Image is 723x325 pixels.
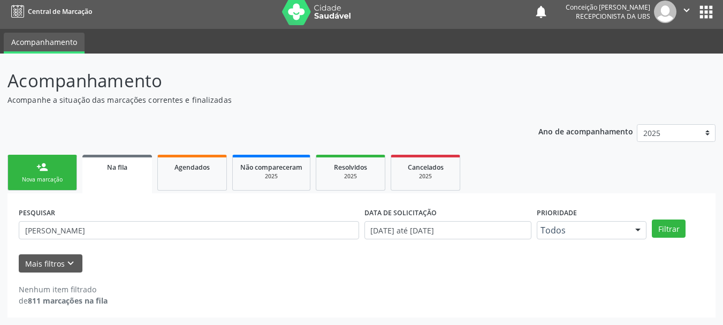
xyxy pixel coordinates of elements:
[240,163,302,172] span: Não compareceram
[681,4,692,16] i: 
[541,225,625,236] span: Todos
[566,3,650,12] div: Conceição [PERSON_NAME]
[28,7,92,16] span: Central de Marcação
[576,12,650,21] span: Recepcionista da UBS
[537,205,577,221] label: Prioridade
[7,94,503,105] p: Acompanhe a situação das marcações correntes e finalizadas
[534,4,549,19] button: notifications
[652,220,686,238] button: Filtrar
[7,67,503,94] p: Acompanhamento
[16,176,69,184] div: Nova marcação
[364,221,532,239] input: Selecione um intervalo
[334,163,367,172] span: Resolvidos
[36,161,48,173] div: person_add
[65,258,77,269] i: keyboard_arrow_down
[399,172,452,180] div: 2025
[240,172,302,180] div: 2025
[324,172,377,180] div: 2025
[19,284,108,295] div: Nenhum item filtrado
[19,295,108,306] div: de
[19,254,82,273] button: Mais filtroskeyboard_arrow_down
[697,3,716,21] button: apps
[364,205,437,221] label: DATA DE SOLICITAÇÃO
[19,205,55,221] label: PESQUISAR
[7,3,92,20] a: Central de Marcação
[174,163,210,172] span: Agendados
[538,124,633,138] p: Ano de acompanhamento
[28,296,108,306] strong: 811 marcações na fila
[19,221,359,239] input: Nome, CNS
[654,1,676,23] img: img
[408,163,444,172] span: Cancelados
[4,33,85,54] a: Acompanhamento
[107,163,127,172] span: Na fila
[676,1,697,23] button: 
